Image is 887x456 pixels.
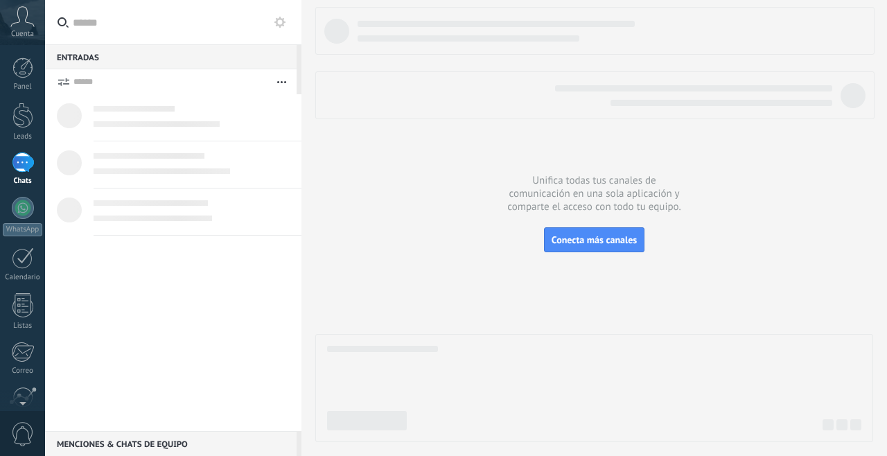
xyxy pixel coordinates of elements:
[3,273,43,282] div: Calendario
[3,177,43,186] div: Chats
[3,223,42,236] div: WhatsApp
[3,322,43,331] div: Listas
[3,367,43,376] div: Correo
[45,431,297,456] div: Menciones & Chats de equipo
[3,82,43,91] div: Panel
[3,132,43,141] div: Leads
[11,30,34,39] span: Cuenta
[544,227,644,252] button: Conecta más canales
[552,234,637,246] span: Conecta más canales
[45,44,297,69] div: Entradas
